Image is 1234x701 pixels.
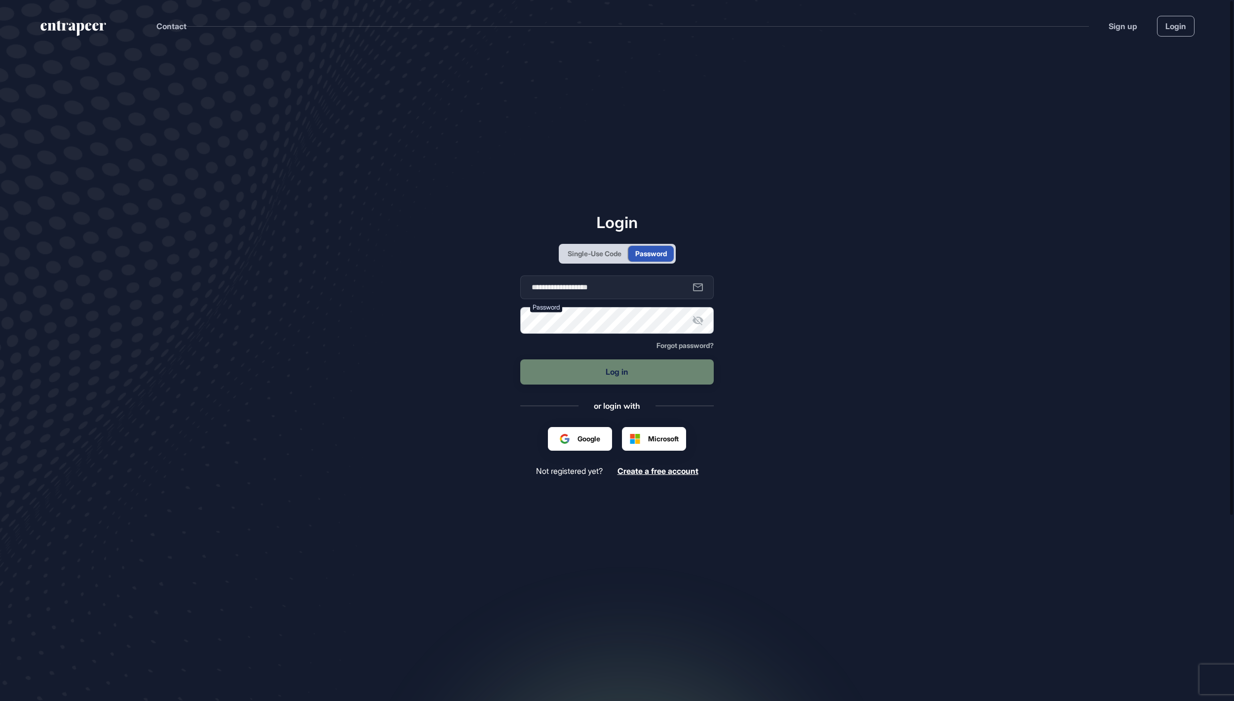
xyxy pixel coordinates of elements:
span: Not registered yet? [536,467,603,476]
a: Forgot password? [656,342,714,350]
button: Log in [520,359,714,385]
a: Create a free account [617,467,698,476]
a: Sign up [1109,20,1137,32]
span: Microsoft [648,433,679,444]
button: Contact [156,20,187,33]
label: Password [530,302,562,312]
div: Single-Use Code [568,248,621,259]
a: entrapeer-logo [39,21,107,39]
div: Password [635,248,667,259]
a: Login [1157,16,1195,37]
h1: Login [520,213,714,232]
div: or login with [594,400,640,411]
